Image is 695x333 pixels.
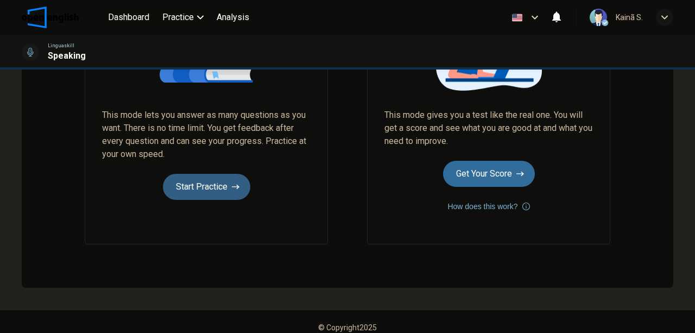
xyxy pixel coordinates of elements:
[447,200,529,213] button: How does this work?
[217,11,249,24] span: Analysis
[384,109,593,148] span: This mode gives you a test like the real one. You will get a score and see what you are good at a...
[48,49,86,62] h1: Speaking
[104,8,154,27] button: Dashboard
[22,7,104,28] a: OpenEnglish logo
[163,174,250,200] button: Start Practice
[590,9,607,26] img: Profile picture
[158,8,208,27] button: Practice
[162,11,194,24] span: Practice
[108,11,149,24] span: Dashboard
[443,161,535,187] button: Get Your Score
[510,14,524,22] img: en
[212,8,254,27] button: Analysis
[22,7,79,28] img: OpenEnglish logo
[616,11,643,24] div: Kainã S.
[318,323,377,332] span: © Copyright 2025
[48,42,74,49] span: Linguaskill
[102,109,311,161] span: This mode lets you answer as many questions as you want. There is no time limit. You get feedback...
